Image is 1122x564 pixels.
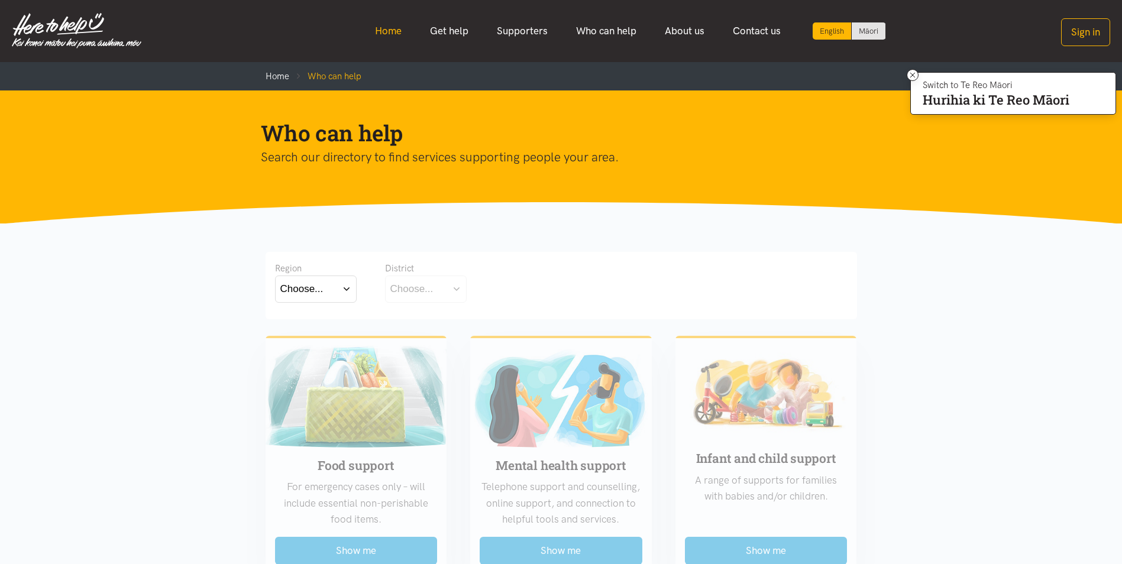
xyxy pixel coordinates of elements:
div: Choose... [390,281,434,297]
p: Hurihia ki Te Reo Māori [923,95,1069,105]
a: About us [651,18,719,44]
a: Who can help [562,18,651,44]
div: Region [275,261,357,275]
a: Contact us [719,18,795,44]
h1: Who can help [261,119,843,147]
div: Current language [813,22,852,40]
p: Switch to Te Reo Māori [923,82,1069,89]
img: Home [12,13,141,48]
p: Search our directory to find services supporting people your area. [261,147,843,167]
a: Supporters [483,18,562,44]
a: Home [361,18,416,44]
div: District [385,261,467,275]
a: Get help [416,18,483,44]
a: Home [266,71,289,82]
button: Choose... [385,275,467,302]
div: Language toggle [813,22,886,40]
div: Choose... [280,281,324,297]
li: Who can help [289,69,361,83]
button: Choose... [275,275,357,302]
button: Sign in [1061,18,1110,46]
a: Switch to Te Reo Māori [852,22,885,40]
